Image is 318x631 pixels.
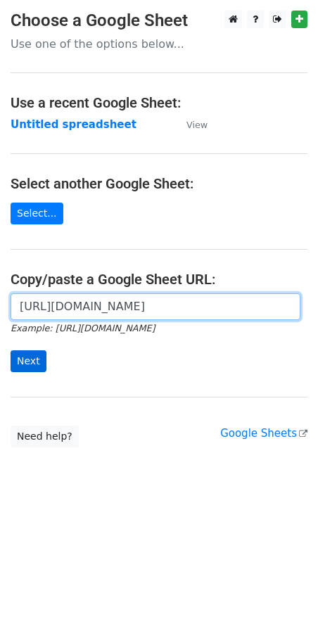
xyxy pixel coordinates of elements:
h3: Choose a Google Sheet [11,11,307,31]
a: Google Sheets [220,427,307,440]
a: Untitled spreadsheet [11,118,136,131]
a: Select... [11,203,63,224]
input: Paste your Google Sheet URL here [11,293,300,320]
small: View [186,120,208,130]
iframe: Chat Widget [248,563,318,631]
h4: Select another Google Sheet: [11,175,307,192]
h4: Use a recent Google Sheet: [11,94,307,111]
h4: Copy/paste a Google Sheet URL: [11,271,307,288]
a: View [172,118,208,131]
small: Example: [URL][DOMAIN_NAME] [11,323,155,333]
a: Need help? [11,426,79,447]
input: Next [11,350,46,372]
p: Use one of the options below... [11,37,307,51]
